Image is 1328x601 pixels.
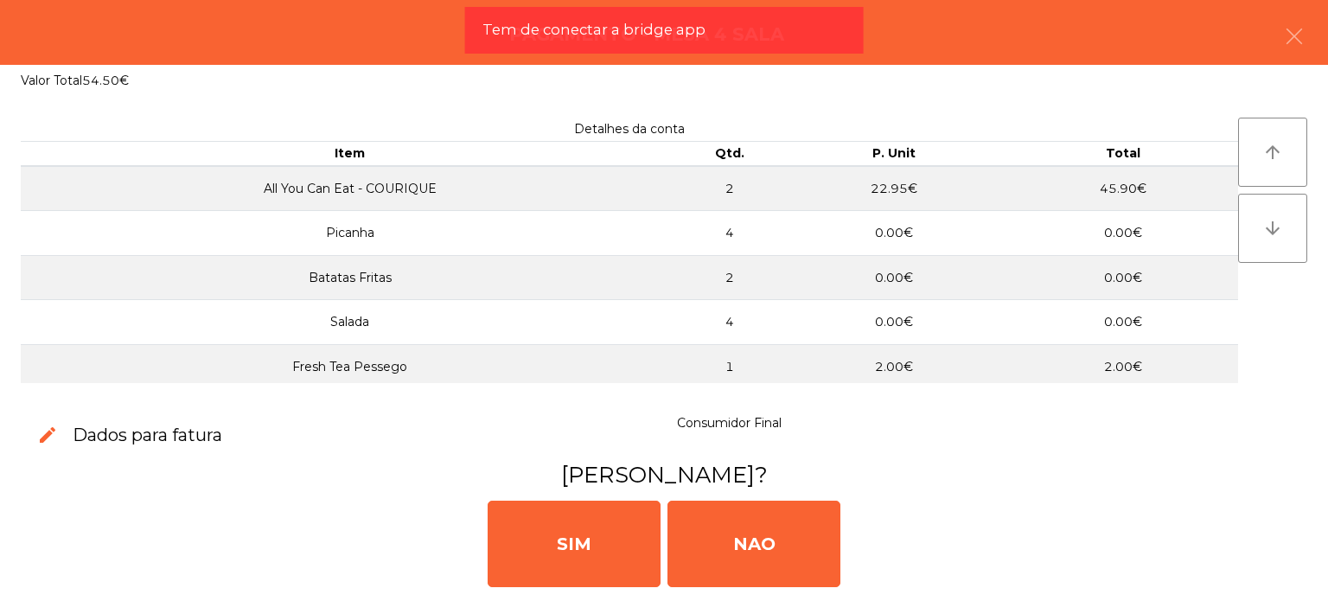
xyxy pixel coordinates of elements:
[1009,166,1238,211] td: 45.90€
[37,425,58,445] span: edit
[82,73,129,88] span: 54.50€
[680,166,780,211] td: 2
[1009,255,1238,300] td: 0.00€
[667,501,840,587] div: NAO
[21,142,680,166] th: Item
[779,211,1008,256] td: 0.00€
[21,73,82,88] span: Valor Total
[680,142,780,166] th: Qtd.
[779,166,1008,211] td: 22.95€
[21,211,680,256] td: Picanha
[680,255,780,300] td: 2
[1238,118,1307,187] button: arrow_upward
[779,345,1008,390] td: 2.00€
[680,211,780,256] td: 4
[488,501,661,587] div: SIM
[482,19,705,41] span: Tem de conectar a bridge app
[680,345,780,390] td: 1
[779,255,1008,300] td: 0.00€
[1009,300,1238,345] td: 0.00€
[779,300,1008,345] td: 0.00€
[1009,142,1238,166] th: Total
[1262,142,1283,163] i: arrow_upward
[21,255,680,300] td: Batatas Fritas
[21,166,680,211] td: All You Can Eat - COURIQUE
[23,411,73,460] button: edit
[1238,194,1307,263] button: arrow_downward
[21,345,680,390] td: Fresh Tea Pessego
[73,423,222,447] h3: Dados para fatura
[677,415,782,431] span: Consumidor Final
[680,300,780,345] td: 4
[779,142,1008,166] th: P. Unit
[21,300,680,345] td: Salada
[1009,345,1238,390] td: 2.00€
[1009,211,1238,256] td: 0.00€
[20,459,1308,490] h3: [PERSON_NAME]?
[1262,218,1283,239] i: arrow_downward
[574,121,685,137] span: Detalhes da conta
